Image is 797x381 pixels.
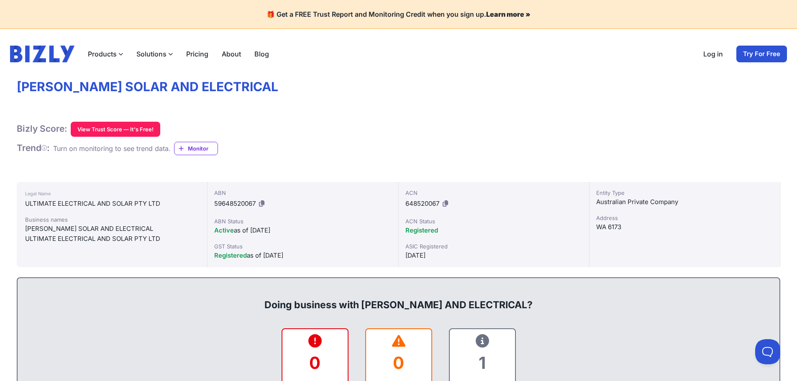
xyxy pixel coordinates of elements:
[17,143,50,153] h1: Trend :
[596,197,773,207] div: Australian Private Company
[373,346,425,380] div: 0
[214,225,391,235] div: as of [DATE]
[188,144,218,153] span: Monitor
[736,46,787,62] a: Try For Free
[703,49,723,59] a: Log in
[222,49,241,59] a: About
[405,217,582,225] div: ACN Status
[53,143,171,153] div: Turn on monitoring to see trend data.
[596,189,773,197] div: Entity Type
[71,122,160,137] button: View Trust Score — It's Free!
[136,49,173,59] button: Solutions
[405,199,439,207] span: 648520067
[25,199,199,209] div: ULTIMATE ELECTRICAL AND SOLAR PTY LTD
[486,10,530,18] a: Learn more »
[26,285,771,312] div: Doing business with [PERSON_NAME] AND ELECTRICAL?
[405,251,582,261] div: [DATE]
[456,346,508,380] div: 1
[214,242,391,251] div: GST Status
[10,10,787,18] h4: 🎁 Get a FREE Trust Report and Monitoring Credit when you sign up.
[755,339,780,364] iframe: Toggle Customer Support
[405,189,582,197] div: ACN
[254,49,269,59] a: Blog
[596,222,773,232] div: WA 6173
[88,49,123,59] button: Products
[214,251,247,259] span: Registered
[214,199,256,207] span: 59648520067
[214,217,391,225] div: ABN Status
[214,226,234,234] span: Active
[174,142,218,155] a: Monitor
[17,79,780,95] h1: [PERSON_NAME] SOLAR AND ELECTRICAL
[25,234,199,244] div: ULTIMATE ELECTRICAL AND SOLAR PTY LTD
[25,189,199,199] div: Legal Name
[405,226,438,234] span: Registered
[405,242,582,251] div: ASIC Registered
[25,215,199,224] div: Business names
[214,251,391,261] div: as of [DATE]
[596,214,773,222] div: Address
[17,123,67,134] h1: Bizly Score:
[214,189,391,197] div: ABN
[186,49,208,59] a: Pricing
[25,224,199,234] div: [PERSON_NAME] SOLAR AND ELECTRICAL
[289,346,341,380] div: 0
